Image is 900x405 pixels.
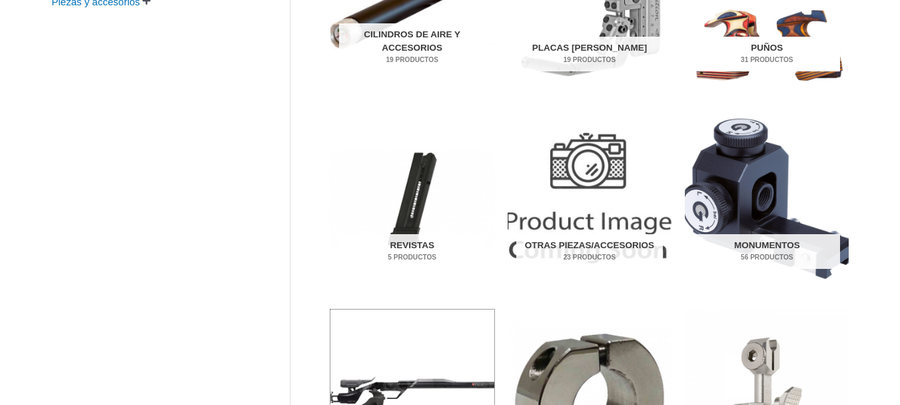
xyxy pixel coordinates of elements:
font: 19 productos [386,56,438,63]
font: 31 productos [741,56,793,63]
font: Revistas [390,240,434,250]
font: 23 productos [564,254,616,261]
font: Placas [PERSON_NAME] [532,43,648,53]
font: Cilindros de aire y accesorios [364,29,460,53]
font: Otras piezas/accesorios [525,240,654,250]
a: Visita la categoría de productos Lugares de interés [685,113,849,285]
a: Visita la categoría de producto Otras piezas/accesorios [508,113,672,285]
font: 56 productos [741,254,793,261]
font: 5 productos [388,254,436,261]
img: Revistas [330,113,494,285]
font: Puños [751,43,783,53]
a: Visita la categoría de productos Revistas [330,113,494,285]
img: Otras piezas/accesorios [508,113,672,285]
font: Monumentos [734,240,800,250]
font: 19 productos [564,56,616,63]
img: Monumentos [685,113,849,285]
